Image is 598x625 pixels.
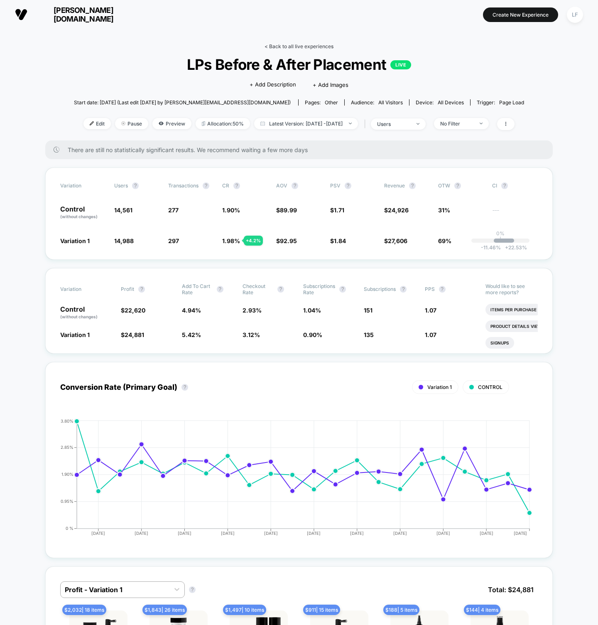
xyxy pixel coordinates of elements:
tspan: [DATE] [350,531,364,536]
span: There are still no statistically significant results. We recommend waiting a few more days [68,146,536,153]
span: 24,926 [388,207,409,214]
button: ? [203,182,209,189]
span: Start date: [DATE] (Last edit [DATE] by [PERSON_NAME][EMAIL_ADDRESS][DOMAIN_NAME]) [74,99,291,106]
span: 1.07 [425,307,436,314]
tspan: [DATE] [514,531,527,536]
tspan: 0.95% [61,499,74,504]
span: Add To Cart Rate [182,283,213,295]
div: LF [567,7,583,23]
tspan: [DATE] [135,531,148,536]
span: 297 [168,237,179,244]
span: CR [222,182,229,189]
span: 4.94 % [182,307,201,314]
button: ? [292,182,298,189]
span: 135 [364,331,374,338]
span: $ 911 | 15 items [303,605,340,615]
button: ? [409,182,416,189]
img: end [480,123,483,124]
span: $ 188 | 5 items [383,605,419,615]
span: $ [276,207,297,214]
div: CONVERSION_RATE [52,418,529,543]
tspan: 2.85% [61,445,74,450]
span: Variation [60,283,106,295]
span: 0.90 % [303,331,322,338]
span: 2.93 % [243,307,262,314]
p: Control [60,206,106,220]
span: OTW [438,182,484,189]
span: 31% [438,207,450,214]
span: 14,988 [114,237,134,244]
span: 22,620 [125,307,145,314]
li: Items Per Purchase [485,304,542,315]
span: other [325,99,338,106]
span: -11.46 % [481,244,501,251]
span: users [114,182,128,189]
span: Allocation: 50% [196,118,250,129]
span: CONTROL [478,384,502,390]
span: $ [121,331,144,338]
span: [PERSON_NAME][DOMAIN_NAME] [34,6,133,23]
span: $ [384,237,407,244]
div: + 4.2 % [244,236,263,246]
img: edit [90,121,94,125]
p: 0% [496,230,505,236]
tspan: [DATE] [221,531,235,536]
span: $ 2,032 | 18 items [62,605,106,615]
span: $ [384,207,409,214]
a: < Back to all live experiences [265,43,333,49]
span: PPS [425,286,435,292]
span: Variation 1 [60,331,90,338]
li: Product Details Views Rate [485,320,561,332]
div: Pages: [305,99,338,106]
p: Control [60,306,113,320]
p: Would like to see more reports? [485,283,538,295]
span: + Add Description [250,81,296,89]
span: Device: [409,99,470,106]
span: 277 [168,207,179,214]
span: 1.71 [334,207,344,214]
span: 22.53 % [501,244,527,251]
span: 92.95 [280,237,297,244]
button: [PERSON_NAME][DOMAIN_NAME] [12,5,136,24]
span: Variation [60,182,106,189]
button: ? [277,286,284,293]
p: | [500,236,501,243]
span: $ [330,207,344,214]
span: $ 1,843 | 26 items [142,605,187,615]
p: LIVE [390,60,411,69]
span: Subscriptions Rate [303,283,335,295]
span: CI [492,182,538,189]
button: ? [189,586,196,593]
img: end [121,121,125,125]
span: All Visitors [378,99,403,106]
span: Variation 1 [60,237,90,244]
span: LPs Before & After Placement [96,56,501,73]
span: Profit [121,286,134,292]
button: ? [217,286,223,293]
span: + [505,244,508,251]
button: LF [564,6,586,23]
tspan: [DATE] [178,531,191,536]
span: Revenue [384,182,405,189]
button: ? [138,286,145,293]
span: Total: $ 24,881 [484,581,538,598]
span: + Add Images [313,81,348,88]
span: 1.84 [334,237,346,244]
span: Edit [83,118,111,129]
tspan: 0 % [66,526,74,531]
span: $ [276,237,297,244]
span: PSV [330,182,341,189]
img: Visually logo [15,8,27,21]
span: 27,606 [388,237,407,244]
span: 1.90 % [222,207,240,214]
div: No Filter [440,121,473,127]
tspan: [DATE] [264,531,278,536]
span: --- [492,208,538,220]
li: Signups [485,337,514,349]
span: Transactions [168,182,199,189]
span: 14,561 [114,207,132,214]
span: all devices [438,99,464,106]
button: ? [339,286,346,293]
button: ? [439,286,446,293]
button: ? [454,182,461,189]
